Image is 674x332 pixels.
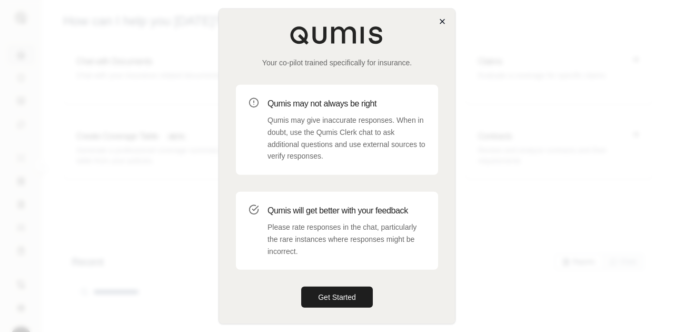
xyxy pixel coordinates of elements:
img: Qumis Logo [290,26,384,45]
p: Qumis may give inaccurate responses. When in doubt, use the Qumis Clerk chat to ask additional qu... [267,114,425,162]
p: Your co-pilot trained specifically for insurance. [236,57,438,68]
button: Get Started [301,287,373,308]
p: Please rate responses in the chat, particularly the rare instances where responses might be incor... [267,221,425,257]
h3: Qumis will get better with your feedback [267,204,425,217]
h3: Qumis may not always be right [267,97,425,110]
